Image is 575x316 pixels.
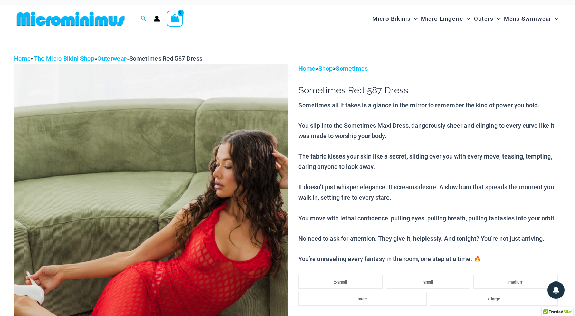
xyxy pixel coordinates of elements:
a: OutersMenu ToggleMenu Toggle [472,8,502,29]
span: Micro Bikinis [372,10,411,28]
a: Micro BikinisMenu ToggleMenu Toggle [371,8,419,29]
span: Mens Swimwear [504,10,552,28]
img: MM SHOP LOGO FLAT [14,11,127,27]
a: Outerwear [97,55,126,62]
a: Mens SwimwearMenu ToggleMenu Toggle [502,8,560,29]
span: Micro Lingerie [421,10,463,28]
li: x-small [298,275,383,289]
li: small [386,275,470,289]
span: large [358,297,367,301]
a: Home [14,55,31,62]
span: Menu Toggle [552,10,558,28]
li: x-large [430,292,558,306]
span: x-small [334,280,347,285]
a: View Shopping Cart, empty [167,11,183,27]
span: small [423,280,433,285]
p: > > [298,64,561,74]
a: Sometimes [336,65,368,72]
span: Menu Toggle [493,10,500,28]
a: Home [298,65,315,72]
h1: Sometimes Red 587 Dress [298,85,561,96]
li: medium [473,275,558,289]
a: Account icon link [154,16,160,22]
span: Outers [474,10,493,28]
p: Sometimes all it takes is a glance in the mirror to remember the kind of power you hold. You slip... [298,100,561,264]
a: Micro LingerieMenu ToggleMenu Toggle [419,8,472,29]
span: x-large [488,297,500,301]
span: medium [508,280,523,285]
li: large [298,292,426,306]
span: Menu Toggle [463,10,470,28]
span: » » » [14,55,202,62]
span: Sometimes Red 587 Dress [129,55,202,62]
a: The Micro Bikini Shop [34,55,94,62]
nav: Site Navigation [370,7,561,30]
a: Search icon link [141,15,147,23]
a: Shop [318,65,333,72]
span: Menu Toggle [411,10,418,28]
